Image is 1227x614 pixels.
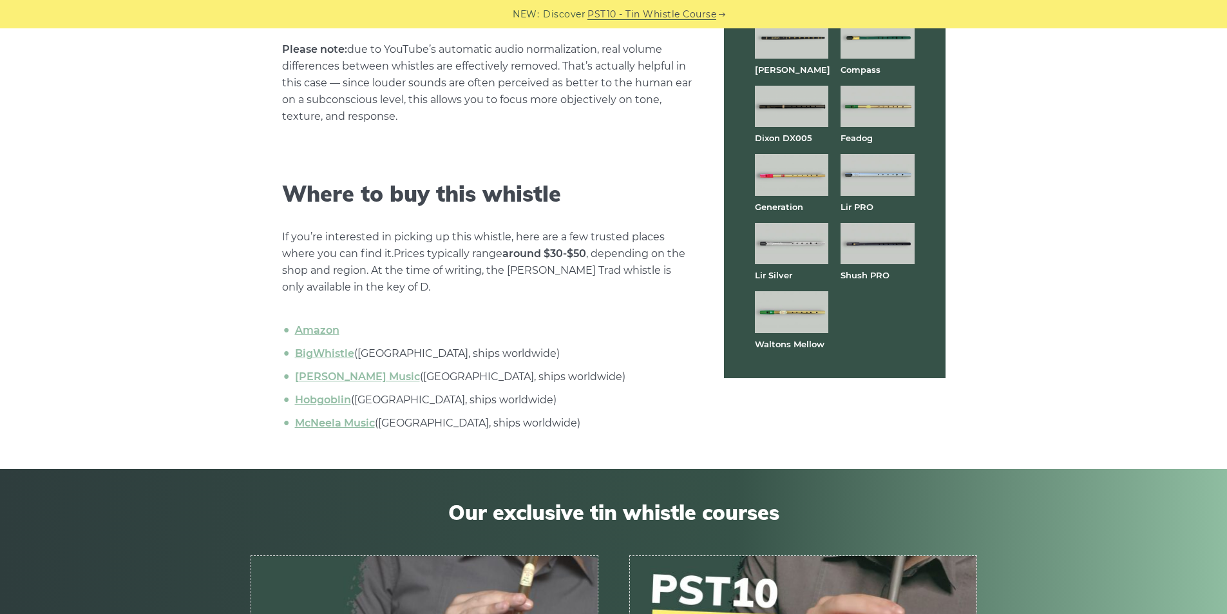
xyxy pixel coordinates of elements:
[841,86,914,127] img: Feadog brass tin whistle full front view
[513,7,539,22] span: NEW:
[394,247,586,260] span: Prices typically range
[292,369,693,385] li: ([GEOGRAPHIC_DATA], ships worldwide)
[755,86,828,127] img: Dixon DX005 tin whistle full front view
[292,392,693,408] li: ([GEOGRAPHIC_DATA], ships worldwide)
[282,229,693,296] p: If you’re interested in picking up this whistle, here are a few trusted places where you can find...
[841,223,914,264] img: Shuh PRO tin whistle full front view
[755,154,828,195] img: Generation brass tin whistle full front view
[755,291,828,332] img: Waltons Mellow tin whistle full front view
[502,247,586,260] strong: around $30-$50
[755,64,830,75] a: [PERSON_NAME]
[755,339,824,349] a: Waltons Mellow
[292,345,693,362] li: ([GEOGRAPHIC_DATA], ships worldwide)
[282,41,693,125] p: due to YouTube’s automatic audio normalization, real volume differences between whistles are effe...
[755,223,828,264] img: Lir Silver tin whistle full front view
[841,64,880,75] a: Compass
[841,270,889,280] a: Shush PRO
[295,417,375,429] a: McNeela Music
[543,7,585,22] span: Discover
[841,133,873,143] a: Feadog
[282,43,347,55] strong: Please note:
[295,394,351,406] a: Hobgoblin
[841,154,914,195] img: Lir PRO aluminum tin whistle full front view
[292,415,693,432] li: ([GEOGRAPHIC_DATA], ships worldwide)
[587,7,716,22] a: PST10 - Tin Whistle Course
[841,202,873,212] a: Lir PRO
[295,347,354,360] a: BigWhistle
[755,133,812,143] a: Dixon DX005
[755,202,803,212] a: Generation
[295,324,339,336] a: Amazon
[251,500,977,524] span: Our exclusive tin whistle courses
[282,181,693,207] h2: Where to buy this whistle
[295,370,420,383] a: [PERSON_NAME] Music
[755,270,792,280] a: Lir Silver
